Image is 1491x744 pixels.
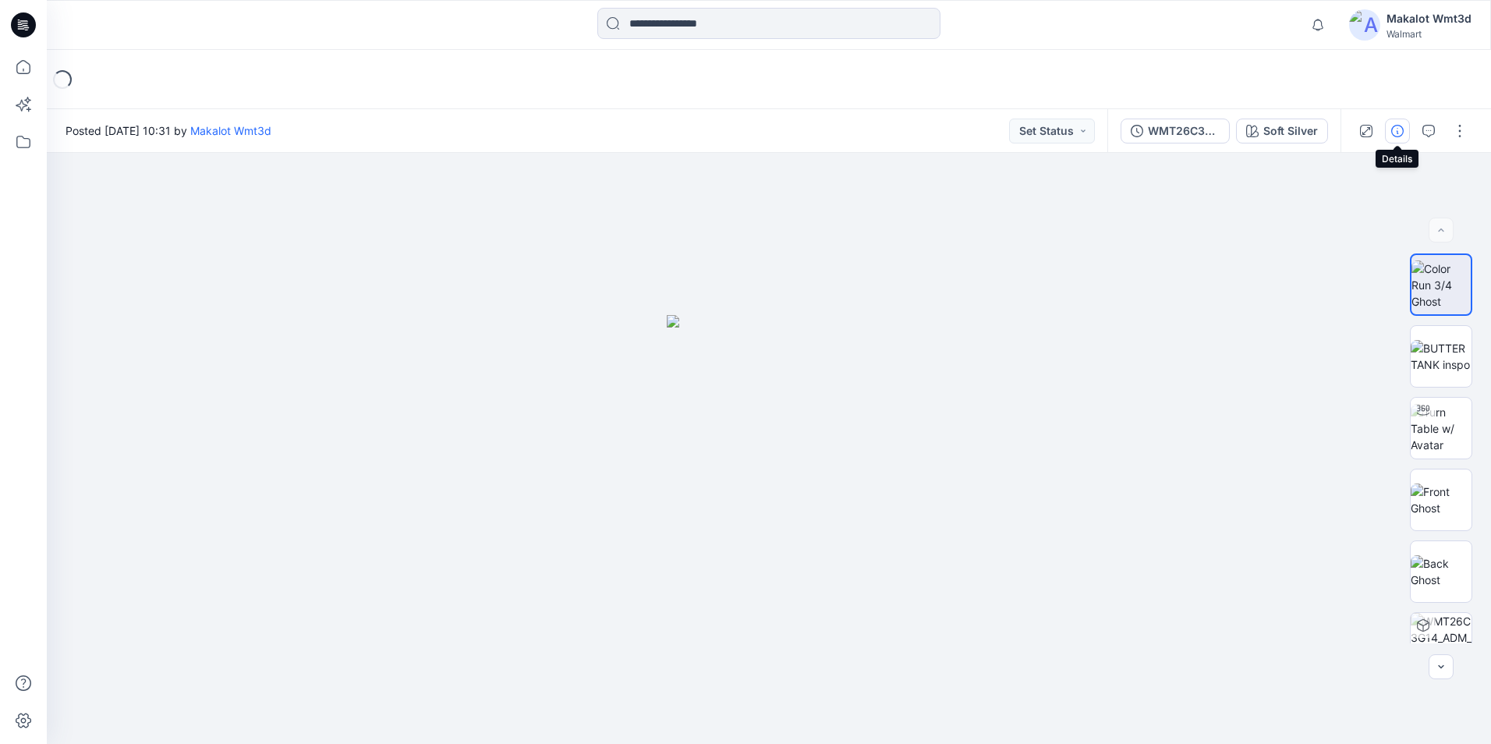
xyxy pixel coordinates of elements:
[1236,119,1328,143] button: Soft Silver
[1411,613,1472,674] img: WMT26C3G14_ADM_OPT1_BUTTER TANK Soft Silver
[190,124,271,137] a: Makalot Wmt3d
[66,122,271,139] span: Posted [DATE] 10:31 by
[1411,404,1472,453] img: Turn Table w/ Avatar
[1349,9,1380,41] img: avatar
[1387,9,1472,28] div: Makalot Wmt3d
[1387,28,1472,40] div: Walmart
[1411,484,1472,516] img: Front Ghost
[1148,122,1220,140] div: WMT26C3G14_ADM_OPT1_BUTTER TANK
[1121,119,1230,143] button: WMT26C3G14_ADM_OPT1_BUTTER TANK
[1411,260,1471,310] img: Color Run 3/4 Ghost
[1385,119,1410,143] button: Details
[667,315,871,744] img: eyJhbGciOiJIUzI1NiIsImtpZCI6IjAiLCJzbHQiOiJzZXMiLCJ0eXAiOiJKV1QifQ.eyJkYXRhIjp7InR5cGUiOiJzdG9yYW...
[1411,555,1472,588] img: Back Ghost
[1411,340,1472,373] img: BUTTER TANK inspo
[1263,122,1318,140] div: Soft Silver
